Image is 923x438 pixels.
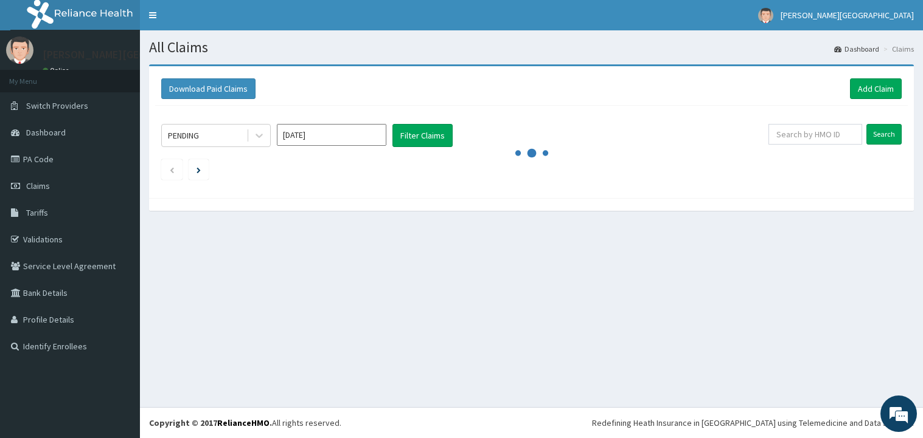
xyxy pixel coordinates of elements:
[26,127,66,138] span: Dashboard
[758,8,773,23] img: User Image
[392,124,453,147] button: Filter Claims
[217,417,270,428] a: RelianceHMO
[140,407,923,438] footer: All rights reserved.
[781,10,914,21] span: [PERSON_NAME][GEOGRAPHIC_DATA]
[149,417,272,428] strong: Copyright © 2017 .
[169,164,175,175] a: Previous page
[26,100,88,111] span: Switch Providers
[592,417,914,429] div: Redefining Heath Insurance in [GEOGRAPHIC_DATA] using Telemedicine and Data Science!
[197,164,201,175] a: Next page
[26,180,50,191] span: Claims
[768,124,862,145] input: Search by HMO ID
[161,78,256,99] button: Download Paid Claims
[866,124,902,145] input: Search
[149,39,914,55] h1: All Claims
[277,124,386,146] input: Select Month and Year
[6,36,33,64] img: User Image
[850,78,902,99] a: Add Claim
[43,49,223,60] p: [PERSON_NAME][GEOGRAPHIC_DATA]
[26,207,48,218] span: Tariffs
[43,66,72,75] a: Online
[514,135,550,171] svg: audio-loading
[168,129,199,142] div: PENDING
[880,44,914,54] li: Claims
[834,44,879,54] a: Dashboard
